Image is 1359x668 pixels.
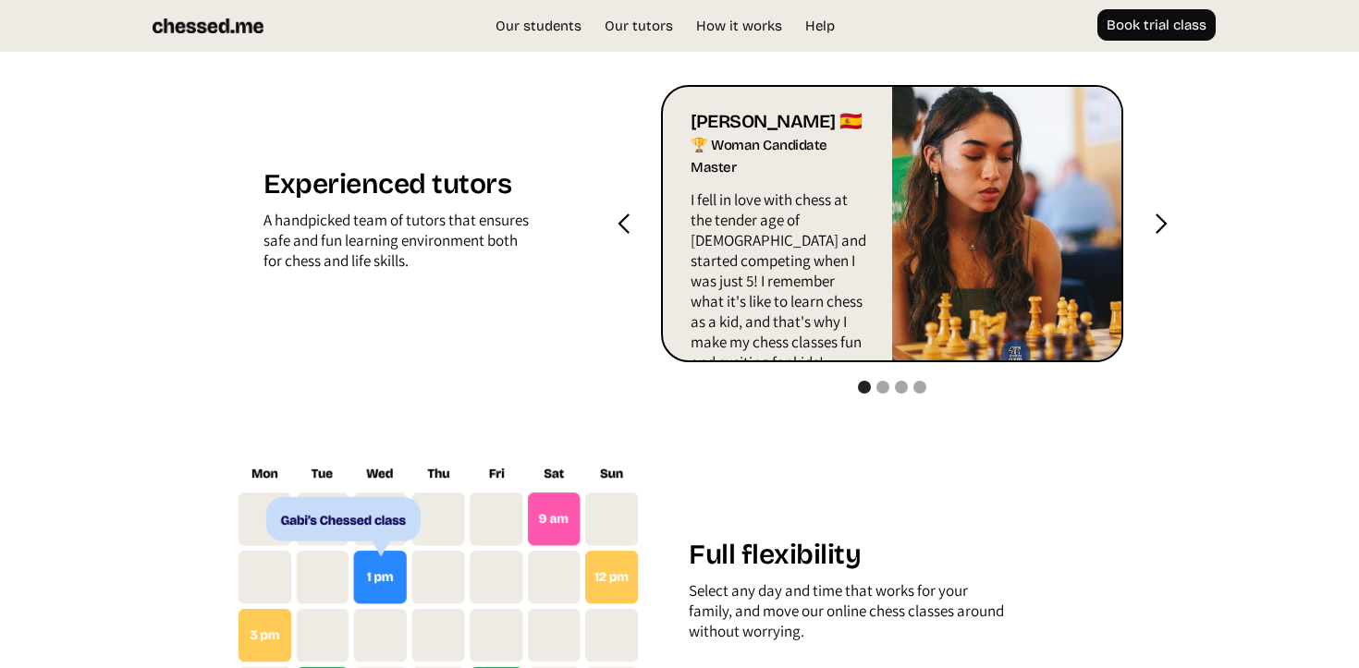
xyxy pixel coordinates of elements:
p: I fell in love with chess at the tender age of [DEMOGRAPHIC_DATA] and started competing when I wa... [691,189,869,382]
div: Show slide 2 of 4 [876,381,889,394]
div: [PERSON_NAME] 🇪🇸 [691,110,869,134]
a: Book trial class [1097,9,1216,41]
div: Show slide 1 of 4 [858,381,871,394]
div: 1 of 4 [661,85,1123,362]
div: A handpicked team of tutors that ensures safe and fun learning environment both for chess and lif... [263,210,530,280]
div: Show slide 3 of 4 [895,381,908,394]
div: previous slide [587,85,661,362]
div: Select any day and time that works for your family, and move our online chess classes around with... [689,580,1012,650]
div: Show slide 4 of 4 [913,381,926,394]
div: next slide [1123,85,1197,362]
div: carousel [661,85,1123,362]
div: 🏆 Woman Candidate Master [691,134,869,180]
a: How it works [687,17,791,35]
a: Our tutors [595,17,682,35]
a: Our students [486,17,591,35]
h1: Experienced tutors [263,167,530,210]
a: Help [796,17,844,35]
h1: Full flexibility [689,538,1012,580]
